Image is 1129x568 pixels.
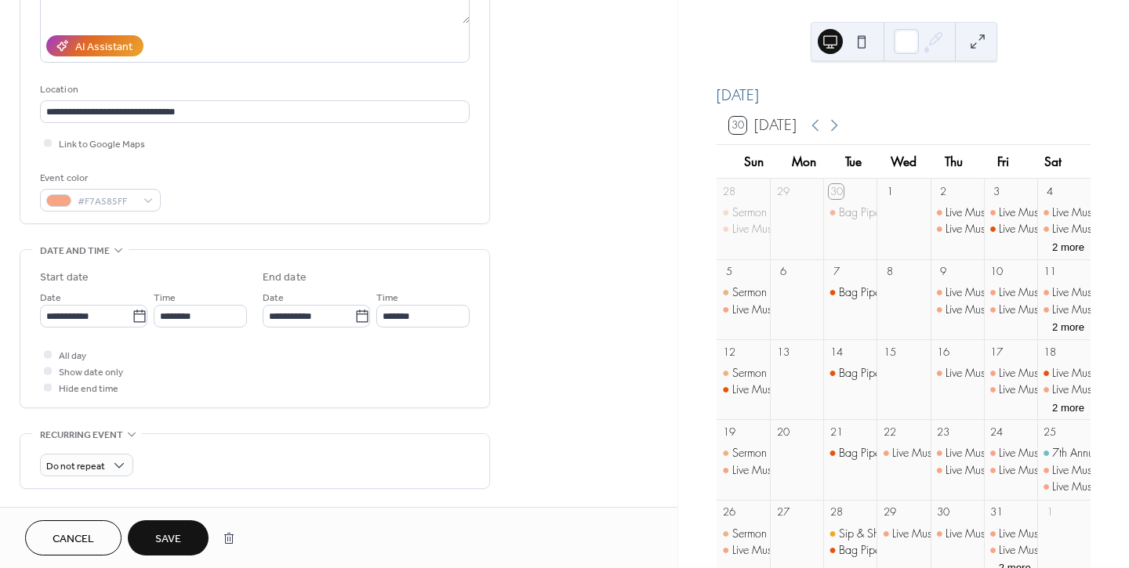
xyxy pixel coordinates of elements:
button: Cancel [25,520,122,555]
div: Wed [879,145,929,179]
span: Save [155,531,181,548]
div: [DATE] [717,84,1091,107]
span: Time [376,290,398,306]
div: 8 [883,265,897,279]
div: Live Music > Steel Drum featuring Dave Lapio [984,542,1037,558]
div: Bag Pipes on the Beach! [823,284,877,300]
div: 14 [829,345,843,359]
div: Sermon on the Sand [732,526,826,541]
div: Live Music > Singer Mark Gorka Performs [717,462,770,478]
div: Live Music > Tiki Karaoke [877,526,930,541]
div: Live Music > Featuring Music by Mike V [931,284,984,300]
div: Location [40,81,466,98]
div: Bag Pipes on the Beach! [839,365,952,381]
div: 28 [722,184,736,198]
div: Sermon on the Sand [732,445,826,461]
div: Live Music > The Dukes Project [984,462,1037,478]
div: Live Music > Shawn Brown [931,526,984,541]
div: Live Music > Singer Dan Meadows [984,365,1037,381]
div: 15 [883,345,897,359]
div: Sermon on the Sand [717,445,770,461]
div: 2 [936,184,950,198]
div: Live Music > Singer Jacob Engelking Performs [984,445,1037,461]
span: Do not repeat [46,458,105,476]
div: Start date [40,270,89,286]
span: Recurring event [40,427,123,443]
div: Sermon on the Sand [717,284,770,300]
div: Bag Pipes on the Beach! [823,542,877,558]
div: Sip & Shop At Fishermen's Village! [823,526,877,541]
div: 31 [989,505,1004,519]
div: 6 [775,265,790,279]
span: #F7A585FF [78,194,136,210]
div: 29 [883,505,897,519]
div: Sermon on the Sand [732,365,826,381]
div: Sermon on the Sand [717,204,770,220]
div: 26 [722,505,736,519]
div: Live Music > Singer Shawn Brown Performs [717,302,770,317]
div: Live Music > Singer [PERSON_NAME] Performs [732,302,950,317]
span: Hide end time [59,381,118,397]
div: Fri [978,145,1029,179]
span: Link to Google Maps [59,136,145,153]
button: 2 more [1046,318,1091,334]
button: AI Assistant [46,35,143,56]
span: Date [40,290,61,306]
div: End date [263,270,307,286]
div: 1 [1043,505,1057,519]
div: Live Music > Featuring Music by [PERSON_NAME] [732,542,967,558]
div: Live Music > Singer Paul Mezzanotte performs [931,365,984,381]
div: Live Music > [PERSON_NAME] [892,526,1038,541]
div: 10 [989,265,1004,279]
div: 25 [1043,425,1057,440]
div: 7 [829,265,843,279]
div: Live Music > [PERSON_NAME] [732,382,878,397]
div: Live Music > Singer Shawn Brown [1037,302,1091,317]
div: Live Music > Warrior Beats [1037,479,1091,494]
div: Live Music > Rob Norum [1037,365,1091,381]
span: Date [263,290,284,306]
div: 4 [1043,184,1057,198]
div: Live Music > Singer Paul Mezzanotte performs [1037,462,1091,478]
div: AI Assistant [75,39,133,56]
div: Live Music > Bad Kitty Performs [1037,284,1091,300]
div: 9 [936,265,950,279]
div: Event color [40,170,158,186]
div: Live Music > Singer Al Fusco performs [984,204,1037,220]
div: 22 [883,425,897,440]
button: 2 more [1046,399,1091,414]
div: Live Music > Silence Dogood [1037,221,1091,237]
div: Live Music > Singer [PERSON_NAME] Performs [732,221,950,237]
span: All day [59,348,86,364]
span: Cancel [53,531,94,548]
div: Live Music > Singer Al Fusco performs [984,526,1037,541]
button: 30[DATE] [724,113,802,138]
div: Live Music > [PERSON_NAME] [892,445,1038,461]
div: Bag Pipes on the Beach! [823,204,877,220]
div: 20 [775,425,790,440]
div: Live Music > Rob Norum [717,382,770,397]
div: Live Music > [PERSON_NAME] [946,526,1091,541]
div: Thu [928,145,978,179]
div: Bag Pipes on the Beach! [839,445,952,461]
div: Bag Pipes on the Beach! [823,445,877,461]
button: Save [128,520,209,555]
button: 2 more [1046,238,1091,254]
div: Live Music > Singer Paul Mezzanotte performs [931,302,984,317]
div: 27 [775,505,790,519]
div: Sermon on the Sand [732,284,826,300]
div: Sermon on the Sand [732,204,826,220]
div: Live Music > featuring one man band Jeff Hughes [931,445,984,461]
div: Bag Pipes on the Beach! [823,365,877,381]
div: 30 [829,184,843,198]
span: Show date only [59,364,123,381]
div: 16 [936,345,950,359]
div: Live Music > Thom Starkey Performs [931,462,984,478]
span: Date and time [40,243,110,259]
div: 28 [829,505,843,519]
div: Live Music > Singer Dan Meadows [984,302,1037,317]
div: 3 [989,184,1004,198]
div: Live Music > Singer Rob Norum performs [1037,382,1091,397]
div: Live Music > Chris Terp [1037,204,1091,220]
div: Sip & Shop At [GEOGRAPHIC_DATA]! [839,526,1018,541]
